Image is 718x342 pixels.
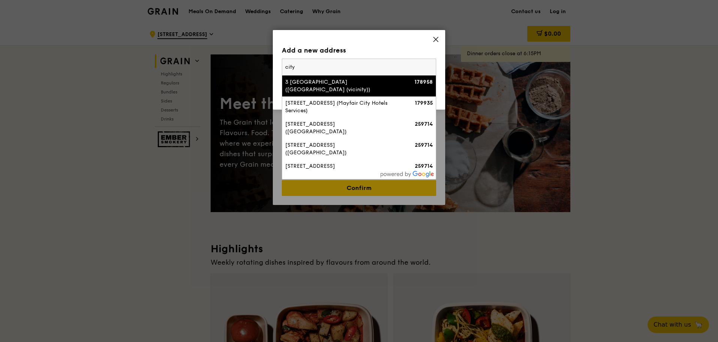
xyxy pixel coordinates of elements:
div: [STREET_ADDRESS] (Mayfair City Hotels Services) [285,99,396,115]
strong: 259714 [415,142,433,148]
strong: 179935 [415,100,433,106]
div: [STREET_ADDRESS] ([GEOGRAPHIC_DATA]) [285,142,396,157]
div: [STREET_ADDRESS] ([GEOGRAPHIC_DATA]) [285,121,396,136]
div: 3 [GEOGRAPHIC_DATA] ([GEOGRAPHIC_DATA] (vicinity)) [285,78,396,93]
strong: 259714 [415,121,433,127]
strong: 259714 [415,163,433,169]
div: [STREET_ADDRESS] ([GEOGRAPHIC_DATA]) [285,163,396,178]
img: powered-by-google.60e8a832.png [380,171,434,178]
div: Add a new address [282,45,436,56]
strong: 178958 [414,79,433,85]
